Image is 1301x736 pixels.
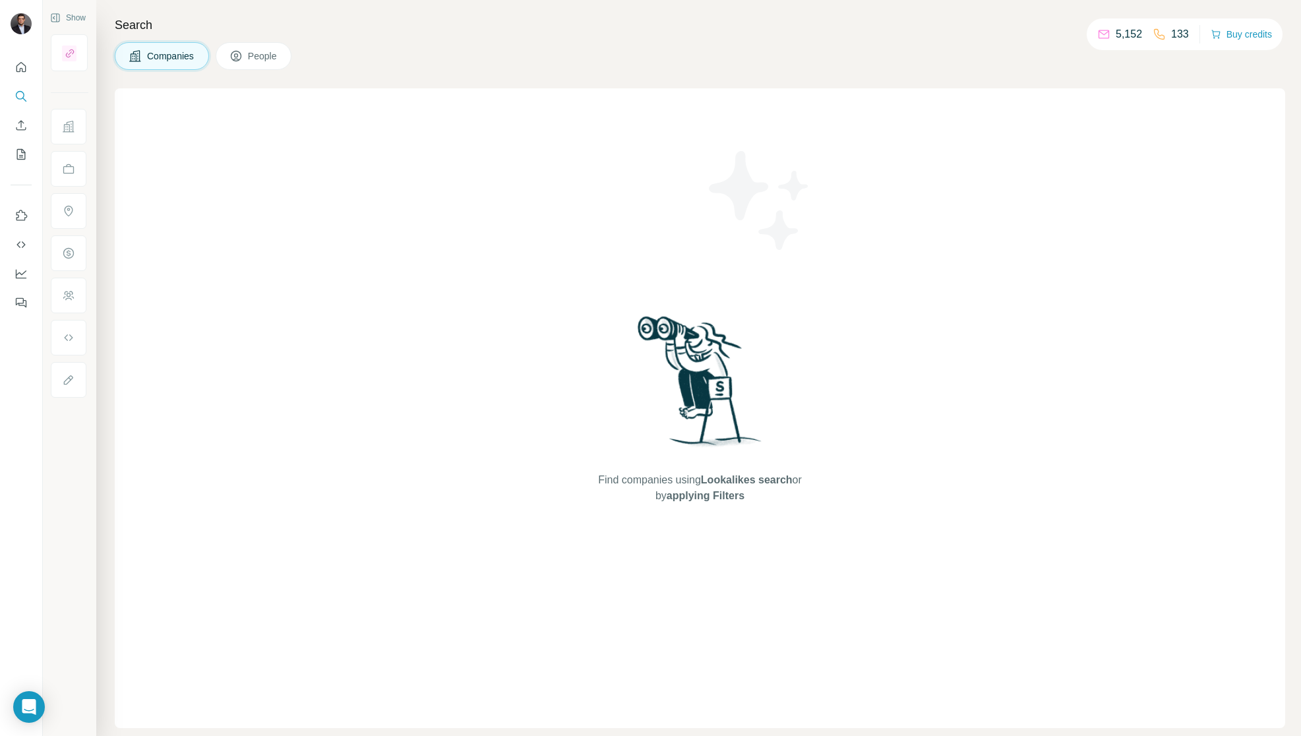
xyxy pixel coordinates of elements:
[1171,26,1189,42] p: 133
[11,142,32,166] button: My lists
[667,490,744,501] span: applying Filters
[11,204,32,228] button: Use Surfe on LinkedIn
[11,13,32,34] img: Avatar
[115,16,1285,34] h4: Search
[11,262,32,286] button: Dashboard
[248,49,278,63] span: People
[701,474,793,485] span: Lookalikes search
[11,233,32,257] button: Use Surfe API
[11,113,32,137] button: Enrich CSV
[11,84,32,108] button: Search
[632,313,769,460] img: Surfe Illustration - Woman searching with binoculars
[11,55,32,79] button: Quick start
[700,141,819,260] img: Surfe Illustration - Stars
[1116,26,1142,42] p: 5,152
[594,472,805,504] span: Find companies using or by
[1211,25,1272,44] button: Buy credits
[13,691,45,723] div: Open Intercom Messenger
[147,49,195,63] span: Companies
[11,291,32,315] button: Feedback
[41,8,95,28] button: Show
